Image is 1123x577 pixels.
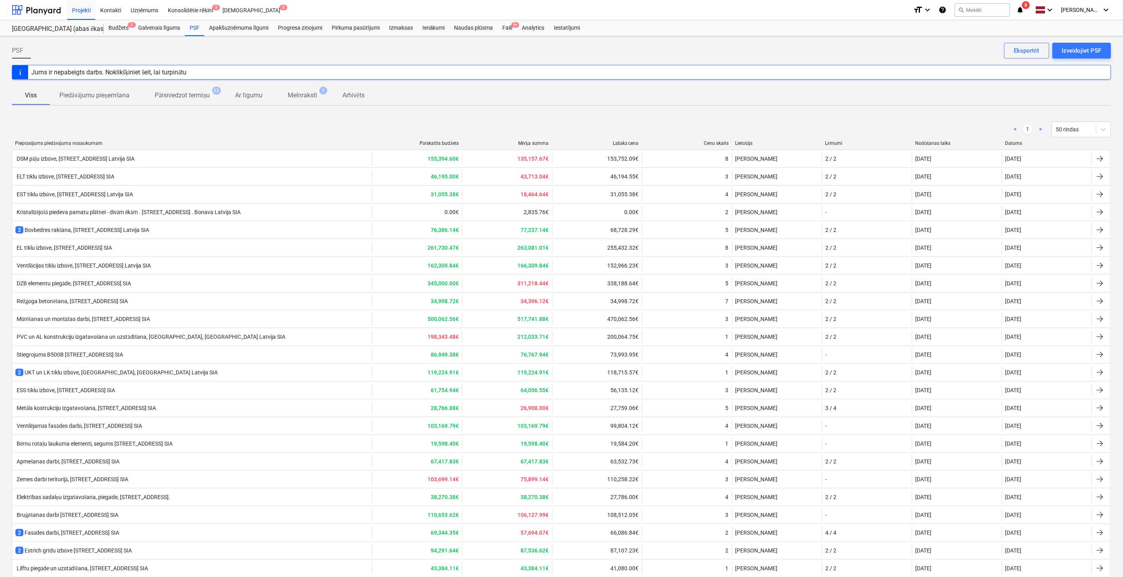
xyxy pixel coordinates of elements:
[155,91,210,100] p: Pārsniedzot termiņu
[418,20,450,36] div: Ienākumi
[916,316,932,322] div: [DATE]
[431,298,459,304] b: 34,998.72€
[914,5,923,15] i: format_size
[916,156,932,162] div: [DATE]
[552,259,642,272] div: 152,966.23€
[521,476,549,482] b: 75,899.14€
[1036,125,1045,134] a: Next page
[15,209,241,216] div: Kristalizējošā piedeva pamatu plātnei - divām ēkām . [STREET_ADDRESS] . Bonava Latvija SIA
[1005,280,1022,287] div: [DATE]
[431,565,459,571] b: 43,384.11€
[825,140,909,146] div: Lēmumi
[552,295,642,307] div: 34,998.72€
[431,351,459,358] b: 86,949.38€
[552,170,642,183] div: 46,194.55€
[916,351,932,358] div: [DATE]
[15,369,23,376] span: 2
[1017,5,1024,15] i: notifications
[431,227,459,233] b: 76,386.14€
[15,458,120,465] div: Apmešanas darbi, [STREET_ADDRESS] SIA
[549,20,585,36] a: Iestatījumi
[916,191,932,197] div: [DATE]
[1005,547,1022,554] div: [DATE]
[15,565,148,572] div: Lilftu piegāde un uzstādīšana, [STREET_ADDRESS] SIA
[955,3,1010,17] button: Meklēt
[431,191,459,197] b: 31,055.38€
[15,547,23,554] span: 2
[1005,316,1022,322] div: [DATE]
[825,262,836,269] div: 2 / 2
[916,530,932,536] div: [DATE]
[726,173,729,180] div: 3
[15,512,118,518] div: Bruģēšanas darbi [STREET_ADDRESS] SIA
[1083,539,1123,577] div: Chat Widget
[732,224,822,236] div: [PERSON_NAME]
[916,387,932,393] div: [DATE]
[15,351,123,358] div: Stiegrojums B500B [STREET_ADDRESS] SIA
[726,351,729,358] div: 4
[518,512,549,518] b: 106,127.99€
[1005,227,1022,233] div: [DATE]
[15,405,156,412] div: Metāla kostrukciju izgatavošana, [STREET_ADDRESS] SIA
[732,366,822,379] div: [PERSON_NAME]
[1005,334,1022,340] div: [DATE]
[1053,43,1111,59] button: Izveidojiet PSF
[1005,440,1022,447] div: [DATE]
[825,227,836,233] div: 2 / 2
[431,530,459,536] b: 69,344.35€
[916,476,932,482] div: [DATE]
[1045,5,1055,15] i: keyboard_arrow_down
[732,526,822,539] div: [PERSON_NAME]
[428,512,459,518] b: 110,653.62€
[552,366,642,379] div: 118,715.57€
[1005,530,1022,536] div: [DATE]
[555,140,639,146] div: Labākā cena
[825,173,836,180] div: 2 / 2
[825,512,827,518] div: -
[825,316,836,322] div: 2 / 2
[1061,7,1101,13] span: [PERSON_NAME]
[916,262,932,269] div: [DATE]
[521,227,549,233] b: 77,237.14€
[204,20,273,36] div: Apakšuzņēmuma līgumi
[327,20,384,36] a: Pirkuma pasūtījumi
[428,423,459,429] b: 103,169.79€
[726,405,729,411] div: 5
[732,152,822,165] div: [PERSON_NAME]
[916,547,932,554] div: [DATE]
[552,526,642,539] div: 66,086.84€
[726,440,729,447] div: 1
[15,173,114,180] div: ELT tīklu izbūve, [STREET_ADDRESS] SIA
[372,206,462,218] div: 0.00€
[518,280,549,287] b: 311,218.44€
[732,473,822,486] div: [PERSON_NAME]
[15,476,128,483] div: Zemes darbi teritorijā, [STREET_ADDRESS] SIA
[384,20,418,36] a: Izmaksas
[133,20,185,36] div: Galvenais līgums
[518,316,549,322] b: 517,741.88€
[288,91,317,100] p: Melnraksti
[916,227,932,233] div: [DATE]
[732,402,822,414] div: [PERSON_NAME]
[916,369,932,376] div: [DATE]
[342,91,365,100] p: Arhivēts
[15,529,23,536] span: 2
[825,530,836,536] div: 4 / 4
[15,191,133,198] div: EST tīklu izbūve, [STREET_ADDRESS] Latvija SIA
[726,262,729,269] div: 3
[15,529,119,537] div: Fasādes darbi, [STREET_ADDRESS] SIA
[915,140,999,146] div: Nodošanas laiks
[431,458,459,465] b: 67,417.83€
[825,440,827,447] div: -
[273,20,327,36] div: Progresa ziņojumi
[825,458,836,465] div: 2 / 2
[552,419,642,432] div: 99,804.12€
[825,245,836,251] div: 2 / 2
[428,476,459,482] b: 103,699.14€
[552,188,642,201] div: 31,055.38€
[428,316,459,322] b: 500,062.56€
[428,245,459,251] b: 261,730.47€
[1005,209,1022,215] div: [DATE]
[518,423,549,429] b: 103,169.79€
